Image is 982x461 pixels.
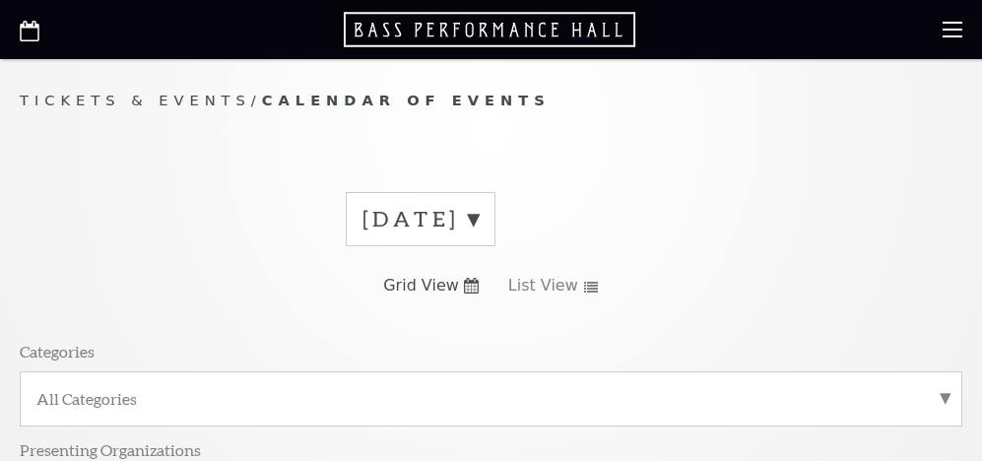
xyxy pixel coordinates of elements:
[20,89,962,113] p: /
[383,275,459,296] span: Grid View
[362,204,479,234] label: [DATE]
[20,92,251,108] span: Tickets & Events
[36,388,946,409] label: All Categories
[508,275,578,296] span: List View
[20,439,201,460] p: Presenting Organizations
[262,92,551,108] span: Calendar of Events
[20,341,95,362] p: Categories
